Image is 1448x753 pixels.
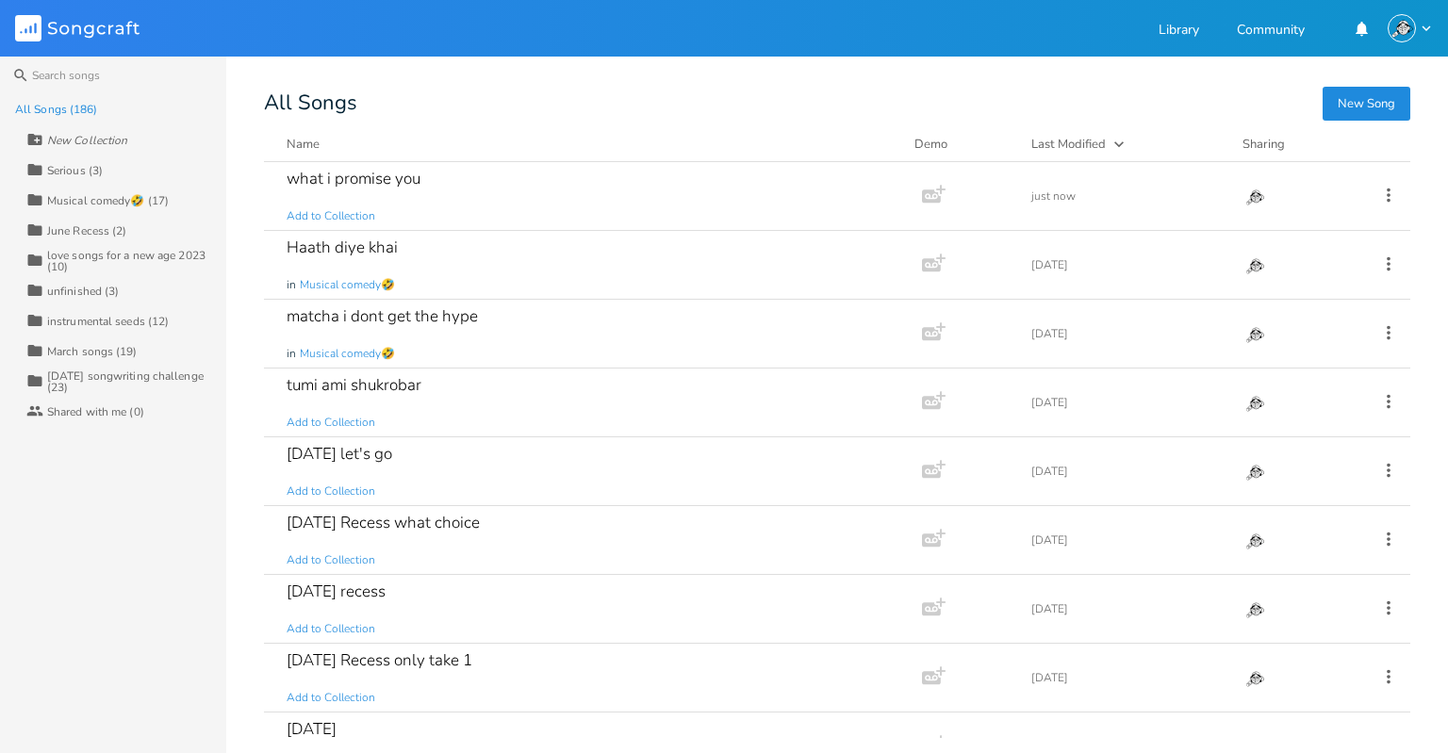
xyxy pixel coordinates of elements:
span: Musical comedy🤣 [300,346,395,362]
div: [DATE] songwriting challenge (23) [47,370,226,393]
div: [DATE] [1031,328,1220,339]
img: ziadhr [1242,322,1267,347]
div: Sharing [1242,135,1356,154]
div: [DATE] Recess what choice [287,515,480,531]
div: [DATE] Recess only take 1 [287,652,472,668]
img: ziadhr [1242,391,1267,416]
img: ziadhr [1388,14,1416,42]
div: All Songs (186) [15,104,98,115]
div: Musical comedy🤣 (17) [47,195,169,206]
span: in [287,346,296,362]
div: Demo [914,135,1009,154]
img: ziadhr [1242,666,1267,691]
div: [DATE] [287,721,337,737]
button: Last Modified [1031,135,1220,154]
button: Name [287,135,892,154]
img: ziadhr [1242,185,1267,209]
div: New Collection [47,135,127,146]
span: in [287,277,296,293]
img: ziadhr [1242,460,1267,484]
div: [DATE] [1031,534,1220,546]
div: Serious (3) [47,165,103,176]
span: Add to Collection [287,483,375,499]
span: Add to Collection [287,690,375,706]
div: All Songs [264,94,1410,112]
img: ziadhr [1242,254,1267,278]
div: [DATE] [1031,466,1220,477]
span: Add to Collection [287,621,375,637]
img: ziadhr [1242,597,1267,622]
div: [DATE] [1031,259,1220,270]
span: Add to Collection [287,552,375,568]
a: Library [1159,24,1199,40]
button: New Song [1323,87,1410,121]
div: [DATE] recess [287,583,386,599]
div: March songs (19) [47,346,138,357]
span: Musical comedy🤣 [300,277,395,293]
span: Add to Collection [287,415,375,431]
div: Name [287,136,320,153]
div: Last Modified [1031,136,1106,153]
div: instrumental seeds (12) [47,316,169,327]
div: what i promise you [287,171,420,187]
div: matcha i dont get the hype [287,308,478,324]
span: Add to Collection [287,208,375,224]
div: [DATE] let's go [287,446,392,462]
div: unfinished (3) [47,286,119,297]
a: Community [1237,24,1305,40]
div: love songs for a new age 2023 (10) [47,250,226,272]
div: Shared with me (0) [47,406,144,417]
div: [DATE] [1031,672,1220,683]
div: [DATE] [1031,603,1220,614]
div: [DATE] [1031,397,1220,408]
img: ziadhr [1242,529,1267,553]
div: just now [1031,190,1220,202]
div: Haath diye khai [287,239,398,255]
div: tumi ami shukrobar [287,377,421,393]
div: June Recess (2) [47,225,127,237]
